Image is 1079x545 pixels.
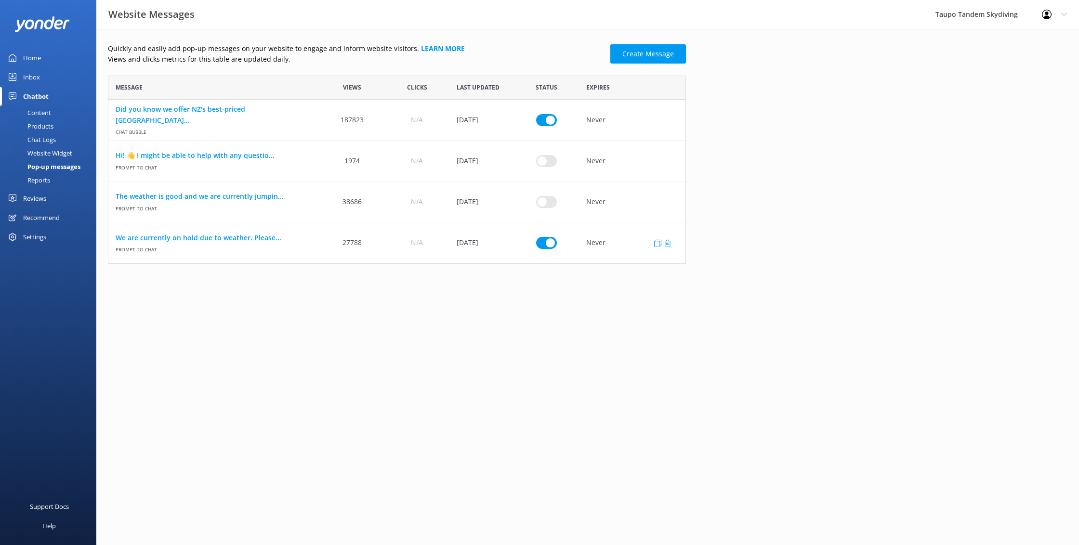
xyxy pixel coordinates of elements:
div: 22 Sep 2025 [449,222,514,263]
div: row [108,222,686,263]
div: row [108,100,686,141]
span: Prompt to Chat [116,161,313,171]
div: Never [579,100,685,141]
span: Status [536,83,557,92]
img: yonder-white-logo.png [14,16,70,32]
div: 30 Jan 2025 [449,100,514,141]
div: row [108,141,686,182]
span: Expires [586,83,610,92]
span: Chat bubble [116,126,313,136]
div: grid [108,100,686,263]
div: Pop-up messages [6,160,80,173]
a: Content [6,106,96,119]
div: 27788 [320,222,384,263]
a: Learn more [421,44,465,53]
a: Chat Logs [6,133,96,146]
a: Reports [6,173,96,187]
div: Products [6,119,53,133]
span: Clicks [407,83,427,92]
span: N/A [411,237,423,248]
div: Help [42,516,56,535]
div: Content [6,106,51,119]
div: 1974 [320,141,384,182]
div: Never [579,182,685,222]
div: Chatbot [23,87,49,106]
div: 187823 [320,100,384,141]
p: Views and clicks metrics for this table are updated daily. [108,54,605,65]
a: Products [6,119,96,133]
span: N/A [411,156,423,166]
div: Support Docs [30,497,69,516]
span: Message [116,83,143,92]
span: Prompt to Chat [116,243,313,253]
a: Pop-up messages [6,160,96,173]
h3: Website Messages [108,7,195,22]
a: Create Message [610,44,686,64]
div: Inbox [23,67,40,87]
div: Reviews [23,189,46,208]
span: Views [343,83,361,92]
p: Quickly and easily add pop-up messages on your website to engage and inform website visitors. [108,43,605,54]
a: Hi! 👋 I might be able to help with any questio... [116,150,313,161]
a: The weather is good and we are currently jumpin... [116,191,313,202]
span: Prompt to Chat [116,202,313,212]
div: Never [579,141,685,182]
span: Last updated [457,83,500,92]
div: Settings [23,227,46,247]
span: N/A [411,196,423,207]
div: Never [579,222,685,263]
div: 38686 [320,182,384,222]
div: 21 Sep 2025 [449,182,514,222]
div: row [108,182,686,222]
div: Home [23,48,41,67]
div: 07 May 2025 [449,141,514,182]
a: Website Widget [6,146,96,160]
div: Reports [6,173,50,187]
a: Did you know we offer NZ's best-priced [GEOGRAPHIC_DATA]... [116,104,313,126]
span: N/A [411,115,423,125]
a: We are currently on hold due to weather. Please... [116,233,313,243]
div: Recommend [23,208,60,227]
div: Website Widget [6,146,72,160]
div: Chat Logs [6,133,56,146]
